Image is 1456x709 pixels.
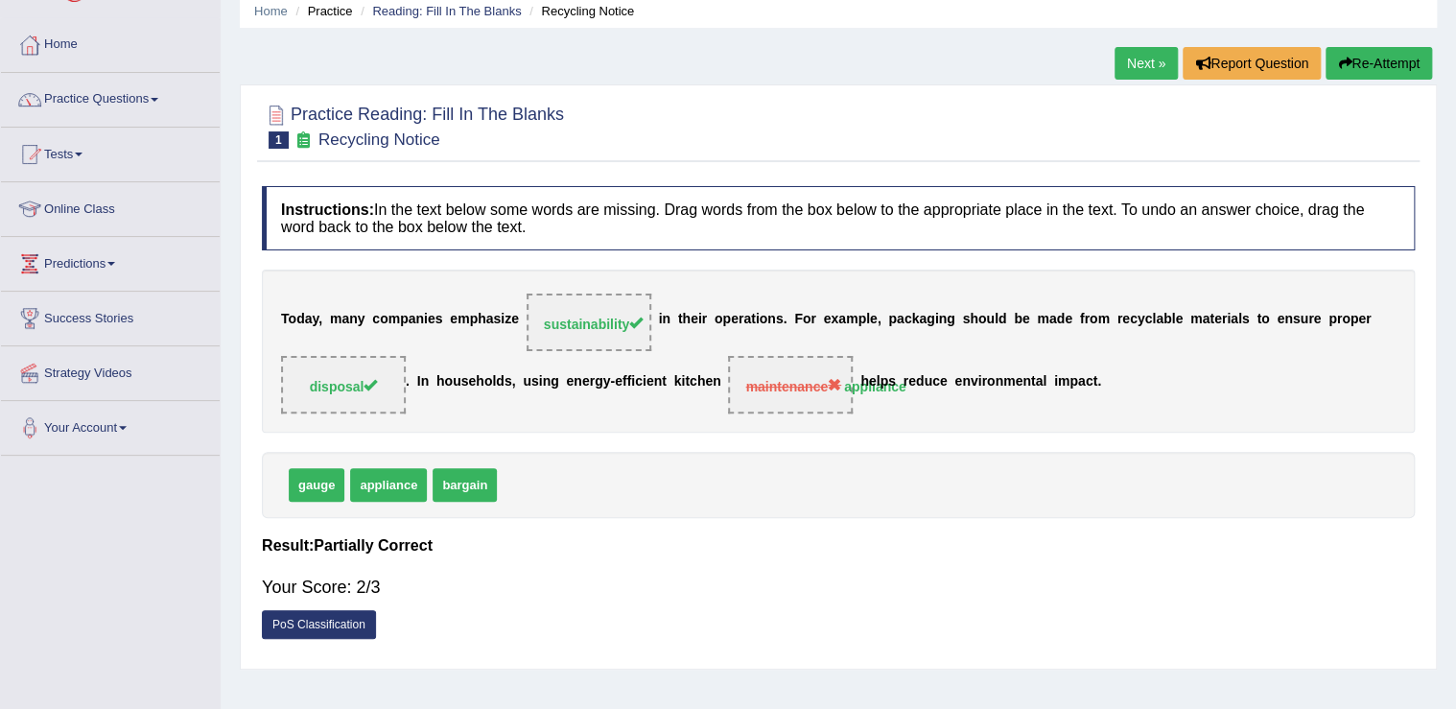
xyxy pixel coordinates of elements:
[831,312,838,327] b: x
[681,374,685,390] b: i
[478,312,486,327] b: h
[715,312,723,327] b: o
[590,374,595,390] b: r
[349,312,358,327] b: n
[1293,312,1301,327] b: s
[866,312,870,327] b: l
[1084,312,1089,327] b: r
[484,374,493,390] b: o
[496,374,505,390] b: d
[1152,312,1156,327] b: l
[713,374,721,390] b: n
[631,374,635,390] b: i
[888,374,896,390] b: s
[1175,312,1183,327] b: e
[962,374,971,390] b: n
[1171,312,1175,327] b: l
[458,312,469,327] b: m
[358,312,365,327] b: y
[935,312,939,327] b: i
[1202,312,1209,327] b: a
[262,101,564,149] h2: Practice Reading: Fill In The Blanks
[691,312,698,327] b: e
[1022,312,1030,327] b: e
[784,312,787,327] b: .
[1366,312,1371,327] b: r
[697,374,706,390] b: h
[1003,374,1015,390] b: m
[269,131,289,149] span: 1
[869,374,877,390] b: e
[897,312,904,327] b: a
[595,374,603,390] b: g
[501,312,505,327] b: i
[877,374,881,390] b: l
[635,374,643,390] b: c
[330,312,341,327] b: m
[468,374,476,390] b: e
[400,312,409,327] b: p
[622,374,627,390] b: f
[1156,312,1163,327] b: a
[476,374,484,390] b: h
[318,130,440,149] small: Recycling Notice
[1261,312,1270,327] b: o
[531,374,539,390] b: s
[350,468,427,502] span: appliance
[1022,374,1031,390] b: n
[682,312,691,327] b: h
[512,374,516,390] b: ,
[927,312,935,327] b: g
[505,374,512,390] b: s
[870,312,878,327] b: e
[1080,312,1085,327] b: f
[409,312,416,327] b: a
[1222,312,1227,327] b: r
[940,374,948,390] b: e
[615,374,622,390] b: e
[1058,374,1069,390] b: m
[262,186,1415,250] h4: In the text below some words are missing. Drag words from the box below to the appropriate place ...
[582,374,590,390] b: e
[486,312,494,327] b: a
[908,374,916,390] b: e
[527,294,651,351] span: Drop target
[1328,312,1337,327] b: p
[1214,312,1222,327] b: e
[539,374,543,390] b: i
[705,374,713,390] b: e
[646,374,654,390] b: e
[523,374,531,390] b: u
[372,312,380,327] b: c
[1313,312,1321,327] b: e
[289,468,344,502] span: gauge
[542,374,551,390] b: n
[1037,312,1048,327] b: m
[760,312,768,327] b: o
[291,2,352,20] li: Practice
[1,73,220,121] a: Practice Questions
[435,312,443,327] b: s
[1086,374,1093,390] b: c
[428,312,435,327] b: e
[281,312,289,327] b: T
[294,131,314,150] small: Exam occurring question
[1065,312,1072,327] b: e
[424,312,428,327] b: i
[745,379,841,394] span: maintenance
[1054,374,1058,390] b: i
[743,312,751,327] b: a
[722,312,731,327] b: p
[1097,374,1101,390] b: .
[1,128,220,176] a: Tests
[685,374,690,390] b: t
[654,374,663,390] b: n
[1117,312,1122,327] b: r
[341,312,349,327] b: a
[1115,47,1178,80] a: Next »
[794,312,803,327] b: F
[888,312,897,327] b: p
[678,312,683,327] b: t
[767,312,776,327] b: n
[433,468,497,502] span: bargain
